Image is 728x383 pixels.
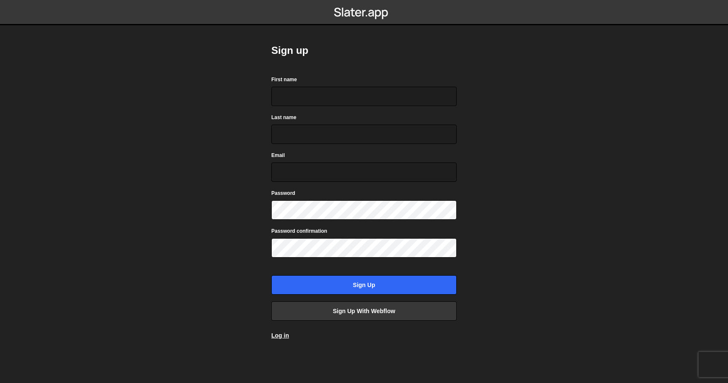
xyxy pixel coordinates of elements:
[271,227,327,235] label: Password confirmation
[271,301,457,321] a: Sign up with Webflow
[271,151,285,160] label: Email
[271,44,457,57] h2: Sign up
[271,75,297,84] label: First name
[271,189,295,197] label: Password
[271,113,296,122] label: Last name
[271,332,289,339] a: Log in
[271,275,457,295] input: Sign up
